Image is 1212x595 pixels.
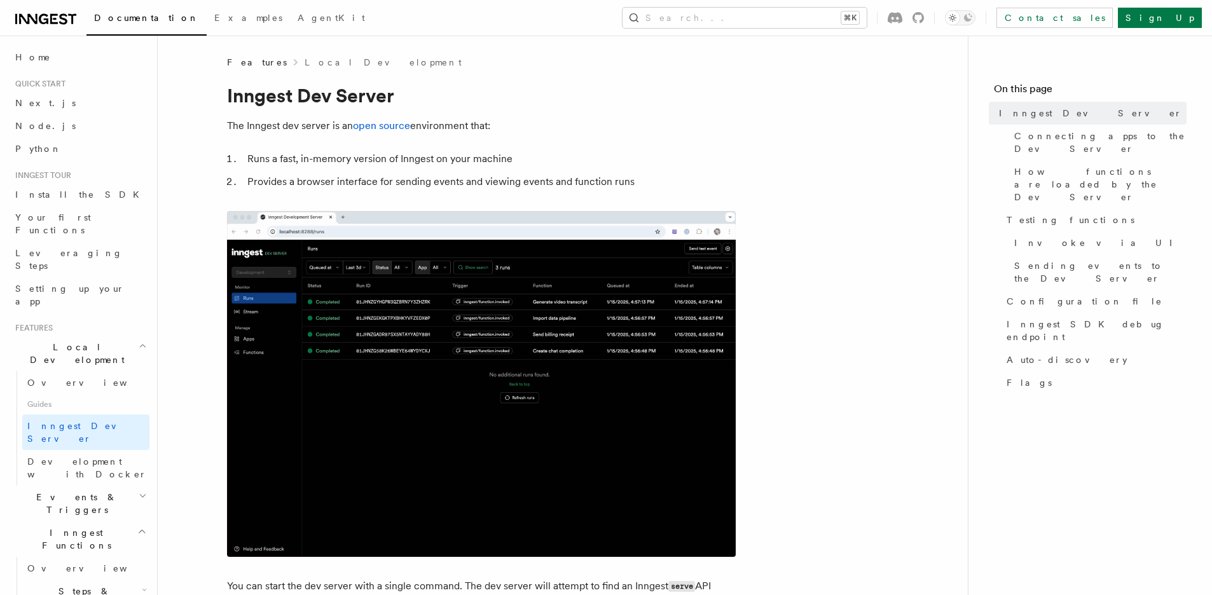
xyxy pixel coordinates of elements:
span: How functions are loaded by the Dev Server [1014,165,1187,203]
h4: On this page [994,81,1187,102]
kbd: ⌘K [841,11,859,24]
a: Inngest SDK debug endpoint [1002,313,1187,348]
span: Setting up your app [15,284,125,306]
button: Toggle dark mode [945,10,975,25]
a: open source [353,120,410,132]
span: Testing functions [1007,214,1134,226]
span: Features [227,56,287,69]
span: Development with Docker [27,456,147,479]
span: Overview [27,563,158,573]
code: serve [668,581,695,592]
a: Examples [207,4,290,34]
a: Overview [22,557,149,580]
button: Local Development [10,336,149,371]
a: Connecting apps to the Dev Server [1009,125,1187,160]
span: Auto-discovery [1007,353,1127,366]
a: Inngest Dev Server [22,414,149,450]
a: Auto-discovery [1002,348,1187,371]
span: Events & Triggers [10,491,139,516]
span: Inngest tour [10,170,71,181]
span: Configuration file [1007,295,1162,308]
a: Leveraging Steps [10,242,149,277]
span: Features [10,323,53,333]
span: Inngest SDK debug endpoint [1007,318,1187,343]
span: Inngest Dev Server [27,421,136,444]
a: Development with Docker [22,450,149,486]
a: How functions are loaded by the Dev Server [1009,160,1187,209]
span: Leveraging Steps [15,248,123,271]
a: Inngest Dev Server [994,102,1187,125]
span: Python [15,144,62,154]
li: Provides a browser interface for sending events and viewing events and function runs [244,173,736,191]
a: Testing functions [1002,209,1187,231]
a: Flags [1002,371,1187,394]
span: Guides [22,394,149,414]
span: Local Development [10,341,139,366]
a: Next.js [10,92,149,114]
span: Flags [1007,376,1052,389]
img: Dev Server Demo [227,211,736,557]
button: Events & Triggers [10,486,149,521]
div: Local Development [10,371,149,486]
span: Documentation [94,13,199,23]
button: Inngest Functions [10,521,149,557]
span: Invoke via UI [1014,236,1183,249]
span: Connecting apps to the Dev Server [1014,130,1187,155]
span: Overview [27,378,158,388]
a: Node.js [10,114,149,137]
span: Sending events to the Dev Server [1014,259,1187,285]
a: Invoke via UI [1009,231,1187,254]
span: Install the SDK [15,189,147,200]
a: Configuration file [1002,290,1187,313]
a: Sending events to the Dev Server [1009,254,1187,290]
a: Your first Functions [10,206,149,242]
span: Your first Functions [15,212,91,235]
a: Sign Up [1118,8,1202,28]
span: Next.js [15,98,76,108]
span: Inngest Functions [10,526,137,552]
a: Overview [22,371,149,394]
li: Runs a fast, in-memory version of Inngest on your machine [244,150,736,168]
button: Search...⌘K [623,8,867,28]
span: Node.js [15,121,76,131]
h1: Inngest Dev Server [227,84,736,107]
a: Install the SDK [10,183,149,206]
a: Home [10,46,149,69]
span: Examples [214,13,282,23]
a: AgentKit [290,4,373,34]
a: Contact sales [996,8,1113,28]
a: Python [10,137,149,160]
span: AgentKit [298,13,365,23]
a: Local Development [305,56,462,69]
a: Setting up your app [10,277,149,313]
span: Quick start [10,79,65,89]
a: Documentation [86,4,207,36]
span: Inngest Dev Server [999,107,1182,120]
p: The Inngest dev server is an environment that: [227,117,736,135]
span: Home [15,51,51,64]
